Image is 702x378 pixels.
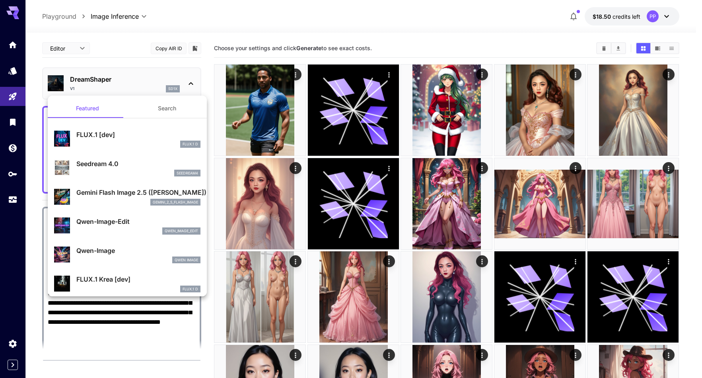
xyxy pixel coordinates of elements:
[127,99,207,118] button: Search
[76,217,200,226] p: Qwen-Image-Edit
[165,228,198,234] p: qwen_image_edit
[54,184,200,209] div: Gemini Flash Image 2.5 ([PERSON_NAME])gemini_2_5_flash_image
[76,130,200,139] p: FLUX.1 [dev]
[177,170,198,176] p: seedream4
[54,156,200,180] div: Seedream 4.0seedream4
[183,141,198,147] p: FLUX.1 D
[76,159,200,168] p: Seedream 4.0
[183,286,198,292] p: FLUX.1 D
[153,200,198,205] p: gemini_2_5_flash_image
[175,257,198,263] p: Qwen Image
[76,274,200,284] p: FLUX.1 Krea [dev]
[54,127,200,151] div: FLUX.1 [dev]FLUX.1 D
[54,271,200,296] div: FLUX.1 Krea [dev]FLUX.1 D
[76,188,200,197] p: Gemini Flash Image 2.5 ([PERSON_NAME])
[54,243,200,267] div: Qwen-ImageQwen Image
[76,246,200,255] p: Qwen-Image
[54,213,200,238] div: Qwen-Image-Editqwen_image_edit
[48,99,127,118] button: Featured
